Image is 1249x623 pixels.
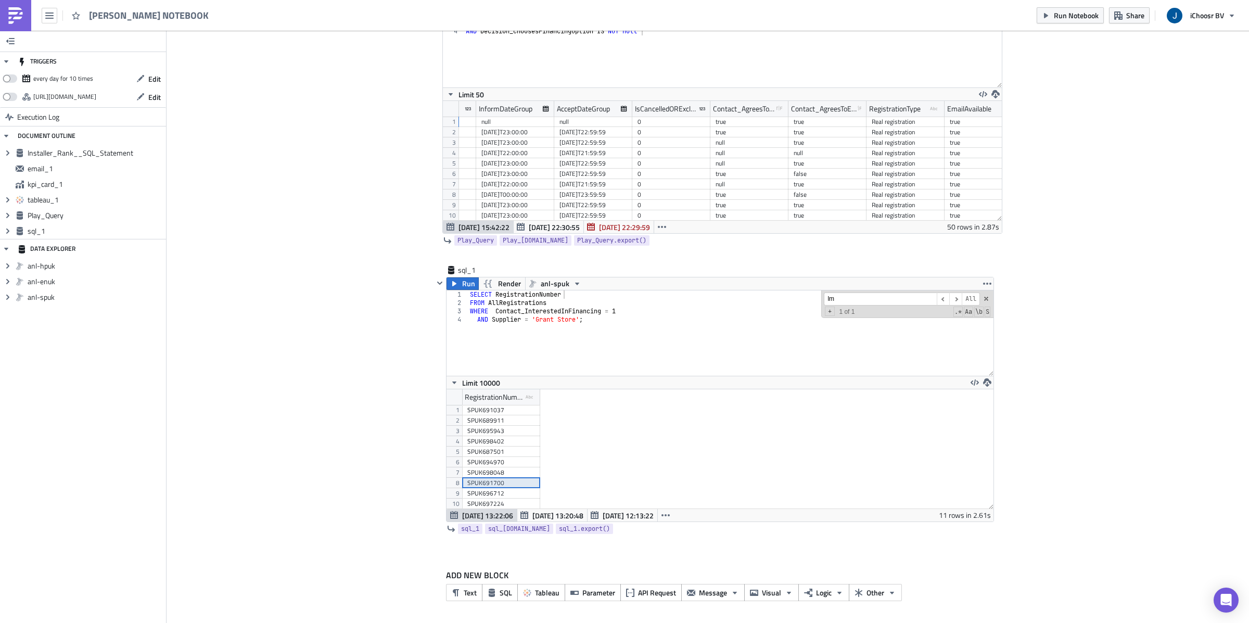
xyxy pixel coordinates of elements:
[825,307,835,316] span: Toggle Replace mode
[28,226,163,236] span: sql_1
[28,293,163,302] span: anl-spuk
[791,101,857,117] div: Contact_AgreesToEnvironmentalCampaignMails
[447,277,479,290] button: Run
[500,587,512,598] span: SQL
[794,158,861,169] div: true
[559,524,610,534] span: sql_1.export()
[950,137,1017,148] div: true
[481,189,549,200] div: [DATE]T00:00:00
[716,169,783,179] div: true
[1161,4,1241,27] button: iChoosr BV
[638,169,705,179] div: 0
[947,221,999,233] div: 50 rows in 2.87s
[481,137,549,148] div: [DATE]T23:00:00
[577,235,646,246] span: Play_Query.export()
[517,584,565,601] button: Tableau
[467,415,535,426] div: SPUK689911
[525,277,585,290] button: anl-spuk
[18,52,57,71] div: TRIGGERS
[816,587,832,598] span: Logic
[559,200,627,210] div: [DATE]T22:59:59
[794,117,861,127] div: true
[1126,10,1144,21] span: Share
[849,584,902,601] button: Other
[517,509,588,522] button: [DATE] 13:20:48
[443,221,514,233] button: [DATE] 15:42:22
[458,265,500,275] span: sql_1
[131,71,166,87] button: Edit
[434,277,446,289] button: Hide content
[1190,10,1224,21] span: iChoosr BV
[716,200,783,210] div: true
[482,584,518,601] button: SQL
[635,101,699,117] div: IsCancelledORExcluded
[462,277,475,290] span: Run
[457,235,494,246] span: Play_Query
[467,467,535,478] div: SPUK698048
[716,189,783,200] div: true
[762,587,781,598] span: Visual
[1054,10,1099,21] span: Run Notebook
[872,158,939,169] div: Real registration
[699,587,727,598] span: Message
[529,222,580,233] span: [DATE] 22:30:55
[481,127,549,137] div: [DATE]T23:00:00
[467,405,535,415] div: SPUK691037
[556,524,613,534] a: sql_1.export()
[467,499,535,509] div: SPUK697224
[638,117,705,127] div: 0
[498,277,521,290] span: Render
[559,148,627,158] div: [DATE]T21:59:59
[18,126,75,145] div: DOCUMENT OUTLINE
[28,164,163,173] span: email_1
[587,509,658,522] button: [DATE] 12:13:22
[638,148,705,158] div: 0
[950,210,1017,221] div: true
[464,587,477,598] span: Text
[824,293,937,306] input: Search for
[148,73,161,84] span: Edit
[131,89,166,105] button: Edit
[1037,7,1104,23] button: Run Notebook
[794,127,861,137] div: true
[488,524,550,534] span: sql_[DOMAIN_NAME]
[1214,588,1239,613] div: Open Intercom Messenger
[950,169,1017,179] div: true
[17,108,59,126] span: Execution Log
[794,179,861,189] div: true
[744,584,799,601] button: Visual
[949,293,962,306] span: ​
[872,189,939,200] div: Real registration
[939,509,991,522] div: 11 rows in 2.61s
[559,117,627,127] div: null
[638,127,705,137] div: 0
[794,148,861,158] div: null
[716,158,783,169] div: null
[481,200,549,210] div: [DATE]T23:00:00
[716,137,783,148] div: null
[465,389,526,405] div: RegistrationNumber
[458,89,484,100] span: Limit 50
[794,137,861,148] div: true
[716,148,783,158] div: null
[532,510,583,521] span: [DATE] 13:20:48
[467,488,535,499] div: SPUK696712
[467,436,535,447] div: SPUK698402
[33,89,96,105] div: https://pushmetrics.io/api/v1/report/PdL5RO7lpG/webhook?token=134e31a976764813b6582a3bdad51f51
[447,290,468,299] div: 1
[872,179,939,189] div: Real registration
[18,239,75,258] div: DATA EXPLORER
[513,221,584,233] button: [DATE] 22:30:55
[559,179,627,189] div: [DATE]T21:59:59
[443,27,464,35] div: 4
[481,210,549,221] div: [DATE]T23:00:00
[4,4,521,71] body: Rich Text Area. Press ALT-0 for help.
[798,584,849,601] button: Logic
[872,148,939,158] div: Real registration
[950,189,1017,200] div: true
[454,235,497,246] a: Play_Query
[481,169,549,179] div: [DATE]T23:00:00
[462,510,513,521] span: [DATE] 13:22:06
[559,158,627,169] div: [DATE]T22:59:59
[557,101,610,117] div: AcceptDateGroup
